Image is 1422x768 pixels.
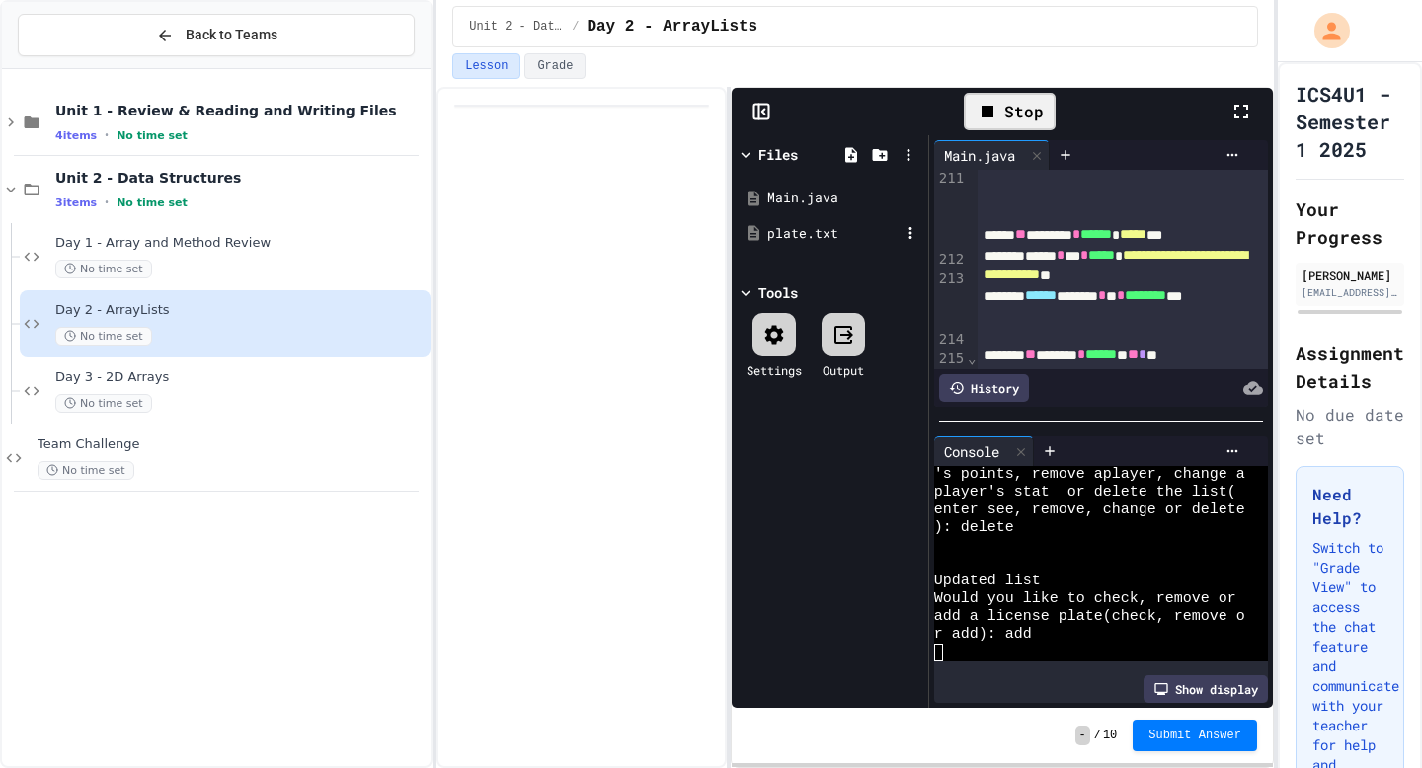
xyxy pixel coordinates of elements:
div: Main.java [934,140,1050,170]
div: 212 [934,250,967,269]
span: - [1075,726,1090,745]
h1: ICS4U1 - Semester 1 2025 [1296,80,1404,163]
span: Day 3 - 2D Arrays [55,369,427,386]
h3: Need Help? [1312,483,1387,530]
span: • [105,127,109,143]
span: enter see, remove, change or delete [934,501,1245,519]
span: Updated list [934,573,1041,590]
span: 's points, remove aplayer, change a [934,466,1245,484]
span: player's stat or delete the list( [934,484,1236,501]
span: Would you like to check, remove or [934,590,1236,608]
span: Back to Teams [186,25,277,45]
div: History [939,374,1029,402]
div: Stop [964,93,1056,130]
div: Main.java [934,145,1025,166]
div: 213 [934,269,967,330]
div: Console [934,441,1009,462]
span: No time set [55,260,152,278]
span: • [105,194,109,210]
span: Unit 1 - Review & Reading and Writing Files [55,102,427,119]
span: Day 1 - Array and Method Review [55,235,427,252]
span: 4 items [55,129,97,142]
h2: Assignment Details [1296,340,1404,395]
div: [EMAIL_ADDRESS][DOMAIN_NAME] [1302,285,1398,300]
div: plate.txt [767,224,900,244]
span: / [1094,728,1101,743]
button: Grade [524,53,586,79]
h2: Your Progress [1296,195,1404,251]
span: No time set [38,461,134,480]
span: add a license plate(check, remove o [934,608,1245,626]
span: 10 [1103,728,1117,743]
div: Main.java [767,189,921,208]
div: 211 [934,169,967,250]
span: No time set [117,129,188,142]
span: Submit Answer [1148,728,1241,743]
span: ): delete [934,519,1014,537]
span: No time set [117,196,188,209]
div: Console [934,436,1034,466]
button: Lesson [452,53,520,79]
span: Unit 2 - Data Structures [55,169,427,187]
div: Settings [747,361,802,379]
div: My Account [1294,8,1355,53]
span: Day 2 - ArrayLists [55,302,427,319]
div: 215 [934,349,967,369]
div: Output [823,361,864,379]
span: / [572,19,579,35]
div: Files [758,144,798,165]
span: Unit 2 - Data Structures [469,19,564,35]
span: Team Challenge [38,436,427,453]
span: r add): add [934,626,1032,644]
span: No time set [55,327,152,346]
span: Fold line [967,350,977,366]
div: 214 [934,330,967,349]
span: 3 items [55,196,97,209]
span: No time set [55,394,152,413]
div: Tools [758,282,798,303]
div: No due date set [1296,403,1404,450]
div: [PERSON_NAME] [1302,267,1398,284]
button: Back to Teams [18,14,415,56]
button: Submit Answer [1133,720,1257,751]
div: Show display [1144,675,1268,703]
span: Day 2 - ArrayLists [587,15,757,38]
